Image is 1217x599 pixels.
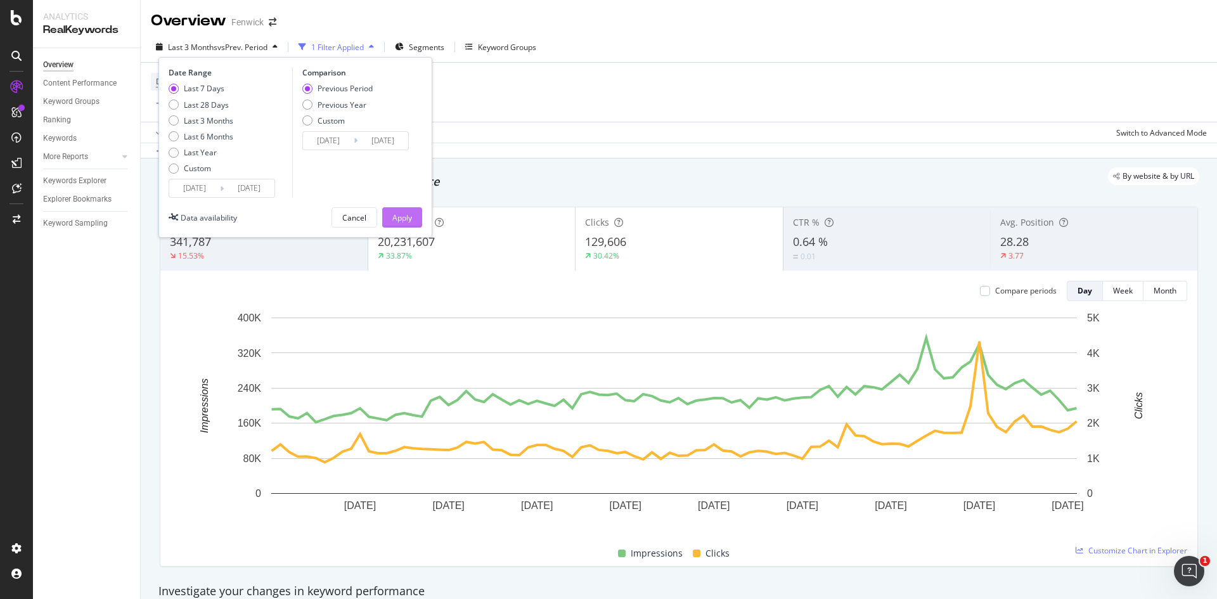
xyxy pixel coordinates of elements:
[1067,281,1103,301] button: Day
[169,100,233,110] div: Last 28 Days
[302,67,413,78] div: Comparison
[1076,545,1187,556] a: Customize Chart in Explorer
[302,83,373,94] div: Previous Period
[1000,216,1054,228] span: Avg. Position
[293,37,379,57] button: 1 Filter Applied
[390,37,449,57] button: Segments
[199,378,210,433] text: Impressions
[995,285,1057,296] div: Compare periods
[1008,250,1024,261] div: 3.77
[184,83,224,94] div: Last 7 Days
[43,95,100,108] div: Keyword Groups
[478,42,536,53] div: Keyword Groups
[1103,281,1143,301] button: Week
[787,500,818,511] text: [DATE]
[151,37,283,57] button: Last 3 MonthsvsPrev. Period
[184,100,229,110] div: Last 28 Days
[332,207,377,228] button: Cancel
[151,96,202,112] button: Add Filter
[318,100,366,110] div: Previous Year
[238,418,262,428] text: 160K
[43,150,88,164] div: More Reports
[243,453,262,464] text: 80K
[1200,556,1210,566] span: 1
[151,122,188,143] button: Apply
[169,131,233,142] div: Last 6 Months
[1108,167,1199,185] div: legacy label
[1087,453,1100,464] text: 1K
[43,193,112,206] div: Explorer Bookmarks
[224,179,274,197] input: End Date
[171,311,1178,531] svg: A chart.
[1087,312,1100,323] text: 5K
[43,217,131,230] a: Keyword Sampling
[238,347,262,358] text: 320K
[43,77,131,90] a: Content Performance
[1078,285,1092,296] div: Day
[169,163,233,174] div: Custom
[875,500,906,511] text: [DATE]
[43,174,106,188] div: Keywords Explorer
[378,234,435,249] span: 20,231,607
[318,83,373,94] div: Previous Period
[303,132,354,150] input: Start Date
[43,193,131,206] a: Explorer Bookmarks
[43,132,131,145] a: Keywords
[168,42,217,53] span: Last 3 Months
[386,250,412,261] div: 33.87%
[1087,418,1100,428] text: 2K
[610,500,641,511] text: [DATE]
[43,132,77,145] div: Keywords
[43,113,131,127] a: Ranking
[593,250,619,261] div: 30.42%
[169,83,233,94] div: Last 7 Days
[169,179,220,197] input: Start Date
[238,312,262,323] text: 400K
[1154,285,1176,296] div: Month
[170,234,211,249] span: 341,787
[1174,556,1204,586] iframe: Intercom live chat
[43,58,74,72] div: Overview
[178,250,204,261] div: 15.53%
[43,174,131,188] a: Keywords Explorer
[184,163,211,174] div: Custom
[184,115,233,126] div: Last 3 Months
[698,500,730,511] text: [DATE]
[184,131,233,142] div: Last 6 Months
[43,10,130,23] div: Analytics
[460,37,541,57] button: Keyword Groups
[409,42,444,53] span: Segments
[1143,281,1187,301] button: Month
[43,58,131,72] a: Overview
[382,207,422,228] button: Apply
[169,147,233,158] div: Last Year
[1087,347,1100,358] text: 4K
[1123,172,1194,180] span: By website & by URL
[793,255,798,259] img: Equal
[963,500,995,511] text: [DATE]
[392,212,412,223] div: Apply
[238,383,262,394] text: 240K
[302,115,373,126] div: Custom
[1088,545,1187,556] span: Customize Chart in Explorer
[184,147,217,158] div: Last Year
[585,234,626,249] span: 129,606
[217,42,267,53] span: vs Prev. Period
[151,10,226,32] div: Overview
[357,132,408,150] input: End Date
[169,115,233,126] div: Last 3 Months
[793,216,820,228] span: CTR %
[344,500,376,511] text: [DATE]
[269,18,276,27] div: arrow-right-arrow-left
[432,500,464,511] text: [DATE]
[585,216,609,228] span: Clicks
[1087,383,1100,394] text: 3K
[1087,488,1093,499] text: 0
[342,212,366,223] div: Cancel
[43,77,117,90] div: Content Performance
[231,16,264,29] div: Fenwick
[156,76,180,87] span: Device
[43,95,131,108] a: Keyword Groups
[631,546,683,561] span: Impressions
